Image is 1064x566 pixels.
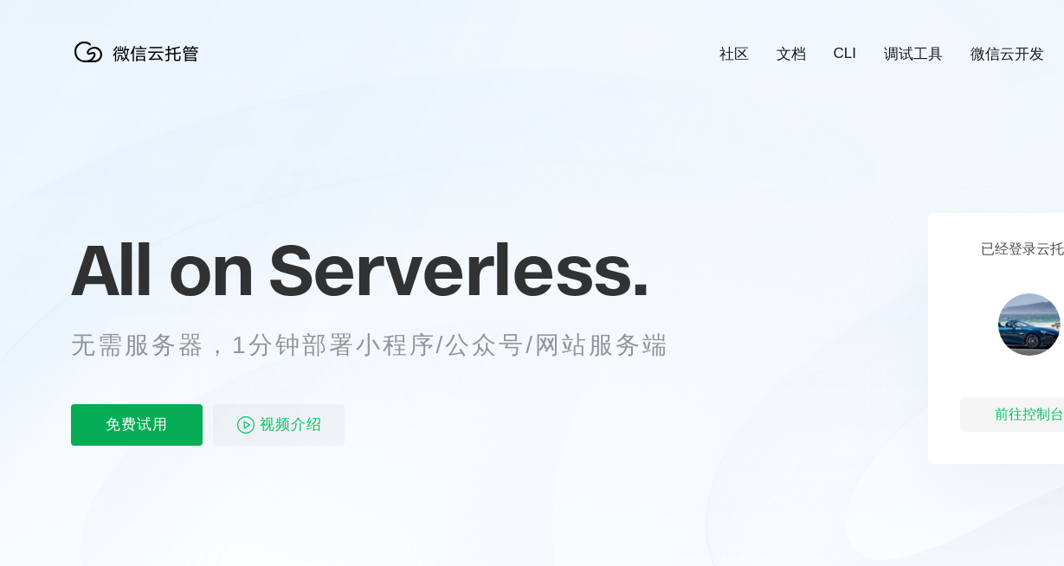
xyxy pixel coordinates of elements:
img: video_play.svg [235,415,256,435]
a: 微信云托管 [71,57,210,72]
p: 免费试用 [71,404,203,446]
p: 无需服务器，1分钟部署小程序/公众号/网站服务端 [71,328,701,363]
span: All on [71,226,252,312]
span: Serverless. [268,226,648,312]
a: 微信云开发 [970,44,1044,64]
a: 社区 [719,44,749,64]
a: CLI [834,45,856,62]
img: 微信云托管 [71,35,210,69]
a: 调试工具 [884,44,943,64]
a: 文档 [777,44,806,64]
span: 视频介绍 [260,404,322,446]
